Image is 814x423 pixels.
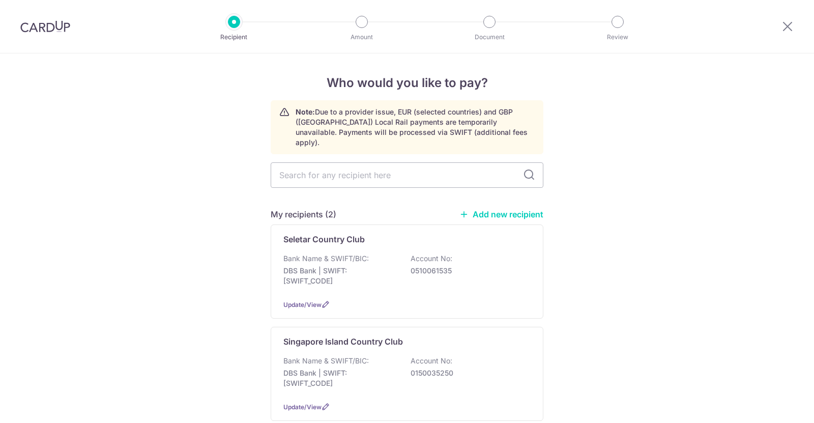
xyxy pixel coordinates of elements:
a: Add new recipient [459,209,543,219]
p: Due to a provider issue, EUR (selected countries) and GBP ([GEOGRAPHIC_DATA]) Local Rail payments... [296,107,535,148]
p: 0510061535 [411,266,525,276]
p: Recipient [196,32,272,42]
h4: Who would you like to pay? [271,74,543,92]
p: Bank Name & SWIFT/BIC: [283,356,369,366]
h5: My recipients (2) [271,208,336,220]
p: Seletar Country Club [283,233,365,245]
p: DBS Bank | SWIFT: [SWIFT_CODE] [283,266,397,286]
input: Search for any recipient here [271,162,543,188]
img: CardUp [20,20,70,33]
p: Amount [324,32,399,42]
a: Update/View [283,403,322,411]
p: Account No: [411,356,452,366]
p: DBS Bank | SWIFT: [SWIFT_CODE] [283,368,397,388]
strong: Note: [296,107,315,116]
p: Singapore Island Country Club [283,335,403,348]
p: Review [580,32,655,42]
p: 0150035250 [411,368,525,378]
iframe: Opens a widget where you can find more information [749,392,804,418]
p: Account No: [411,253,452,264]
p: Document [452,32,527,42]
a: Update/View [283,301,322,308]
p: Bank Name & SWIFT/BIC: [283,253,369,264]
